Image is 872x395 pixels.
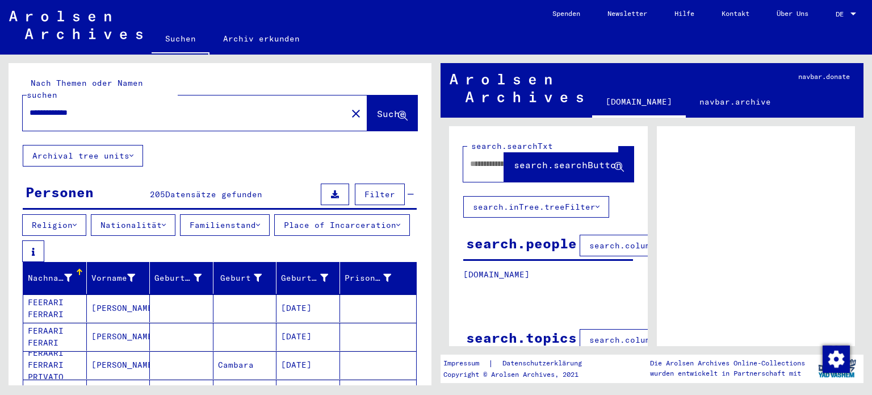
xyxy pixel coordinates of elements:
div: Zustimmung ändern [822,345,849,372]
span: search.searchButton [514,159,622,171]
button: Clear [345,102,367,124]
mat-header-cell: Geburt‏ [213,262,277,294]
span: search.columnFilter.filter [589,240,722,251]
div: search.topics [466,327,577,348]
a: Impressum [443,357,488,369]
mat-cell: Cambara [213,351,277,379]
p: wurden entwickelt in Partnerschaft mit [650,368,805,379]
mat-icon: close [349,107,363,120]
div: Geburtsdatum [281,272,328,284]
p: [DOMAIN_NAME] [463,269,633,281]
button: Religion [22,214,86,236]
a: navbar.archive [686,88,785,115]
span: Filter [364,189,395,199]
mat-cell: [DATE] [276,323,340,351]
div: Geburtsname [154,269,216,287]
a: Datenschutzerklärung [493,357,596,369]
div: Nachname [28,269,86,287]
mat-cell: [PERSON_NAME] [87,294,150,322]
button: search.columnFilter.filter [580,329,731,351]
span: DE [836,10,848,18]
div: search.people [466,233,577,253]
mat-cell: FERAARI FERARI [23,323,87,351]
div: Geburtsname [154,272,202,284]
button: Nationalität [91,214,175,236]
button: search.searchButton [504,147,634,182]
button: Filter [355,184,405,205]
mat-cell: FERAARI FERRARI PRIVATO [23,351,87,379]
mat-label: Nach Themen oder Namen suchen [27,78,143,100]
button: search.inTree.treeFilter [463,196,609,218]
div: Nachname [28,272,72,284]
a: Suchen [152,25,209,55]
mat-header-cell: Prisoner # [340,262,417,294]
div: Prisoner # [345,269,406,287]
mat-cell: [DATE] [276,294,340,322]
span: search.columnFilter.filter [589,335,722,345]
img: yv_logo.png [816,354,858,382]
button: Archival tree units [23,145,143,167]
div: Vorname [91,269,150,287]
div: Prisoner # [345,272,392,284]
div: Vorname [91,272,136,284]
mat-cell: [PERSON_NAME] [87,323,150,351]
img: Arolsen_neg.svg [9,11,142,39]
mat-cell: FEERARI FERRARI [23,294,87,322]
mat-header-cell: Geburtsdatum [276,262,340,294]
button: Familienstand [180,214,270,236]
mat-header-cell: Vorname [87,262,150,294]
div: Geburt‏ [218,272,262,284]
p: Copyright © Arolsen Archives, 2021 [443,369,596,380]
img: Zustimmung ändern [823,346,850,373]
button: search.columnFilter.filter [580,235,731,256]
button: Suche [367,95,417,131]
a: Archiv erkunden [209,25,313,52]
a: navbar.donate [785,63,863,90]
span: 205 [150,189,165,199]
mat-cell: [DATE] [276,351,340,379]
div: | [443,357,596,369]
button: Place of Incarceration [274,214,410,236]
span: Suche [377,108,405,119]
mat-label: search.searchTxt [471,141,553,151]
div: Geburt‏ [218,269,276,287]
mat-header-cell: Nachname [23,262,87,294]
div: Personen [26,182,94,202]
a: [DOMAIN_NAME] [592,88,686,118]
span: Datensätze gefunden [165,189,262,199]
mat-header-cell: Geburtsname [150,262,213,294]
div: Geburtsdatum [281,269,342,287]
mat-cell: [PERSON_NAME] [87,351,150,379]
img: Arolsen_neg.svg [450,74,583,102]
p: Die Arolsen Archives Online-Collections [650,358,805,368]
